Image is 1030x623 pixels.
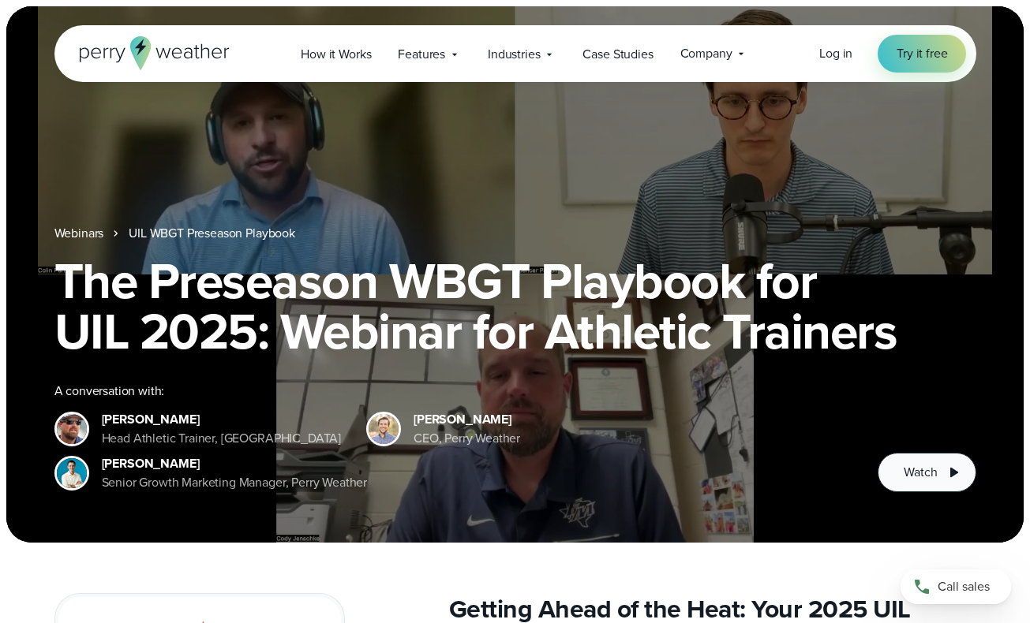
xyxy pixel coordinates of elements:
[904,463,937,482] span: Watch
[54,224,976,243] nav: Breadcrumb
[819,44,852,62] span: Log in
[819,44,852,63] a: Log in
[54,224,104,243] a: Webinars
[57,458,87,488] img: Spencer Patton, Perry Weather
[414,429,520,448] div: CEO, Perry Weather
[897,44,947,63] span: Try it free
[57,414,87,444] img: cody-henschke-headshot
[878,35,966,73] a: Try it free
[102,410,342,429] div: [PERSON_NAME]
[878,453,976,492] button: Watch
[938,577,990,596] span: Call sales
[102,429,342,448] div: Head Athletic Trainer, [GEOGRAPHIC_DATA]
[582,45,653,64] span: Case Studies
[414,410,520,429] div: [PERSON_NAME]
[102,473,368,492] div: Senior Growth Marketing Manager, Perry Weather
[301,45,371,64] span: How it Works
[398,45,445,64] span: Features
[369,414,399,444] img: Colin Perry, CEO of Perry Weather
[287,38,384,70] a: How it Works
[569,38,666,70] a: Case Studies
[54,382,853,401] div: A conversation with:
[102,454,368,473] div: [PERSON_NAME]
[129,224,295,243] a: UIL WBGT Preseason Playbook
[54,256,976,356] h1: The Preseason WBGT Playbook for UIL 2025: Webinar for Athletic Trainers
[680,44,732,63] span: Company
[901,569,1011,604] a: Call sales
[488,45,540,64] span: Industries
